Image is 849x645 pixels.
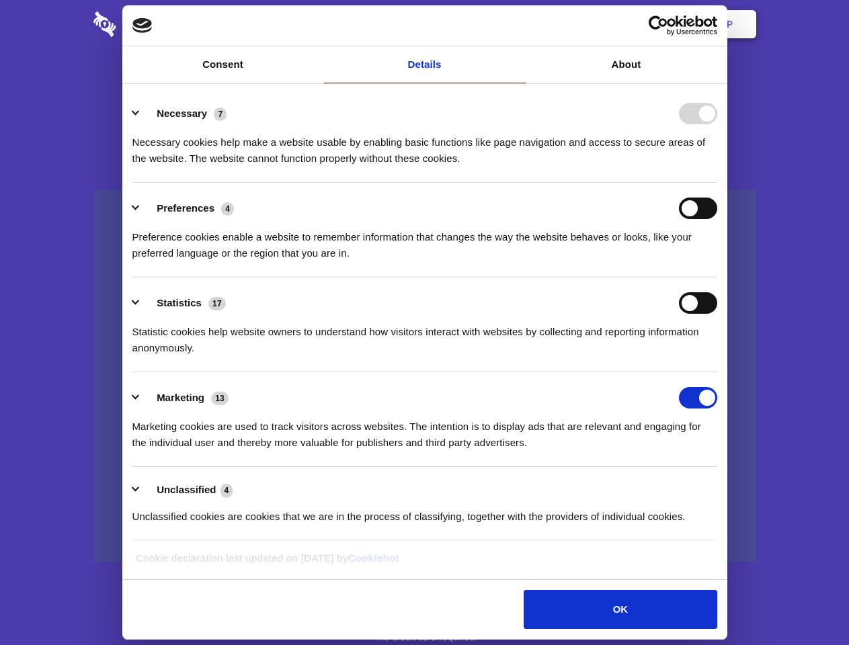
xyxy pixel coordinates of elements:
img: logo [132,18,153,33]
h1: Eliminate Slack Data Loss. [93,60,756,109]
a: Contact [545,3,607,45]
a: Consent [122,46,324,83]
button: Unclassified (4) [132,482,241,499]
button: Preferences (4) [132,198,243,219]
span: 4 [221,202,234,216]
div: Statistic cookies help website owners to understand how visitors interact with websites by collec... [132,314,717,356]
span: 4 [220,484,233,497]
a: Details [324,46,526,83]
a: Usercentrics Cookiebot - opens in a new window [600,15,717,36]
div: Preference cookies enable a website to remember information that changes the way the website beha... [132,219,717,261]
button: Statistics (17) [132,292,235,314]
a: About [526,46,727,83]
div: Necessary cookies help make a website usable by enabling basic functions like page navigation and... [132,124,717,167]
div: Cookie declaration last updated on [DATE] by [126,550,723,576]
iframe: Drift Widget Chat Controller [782,578,833,629]
button: Necessary (7) [132,103,235,124]
a: Wistia video thumbnail [93,189,756,562]
span: 7 [214,107,227,121]
a: Pricing [395,3,453,45]
button: Marketing (13) [132,387,237,408]
div: Unclassified cookies are cookies that we are in the process of classifying, together with the pro... [132,499,717,525]
button: OK [524,590,717,629]
span: 17 [208,297,226,310]
img: logo-wordmark-white-trans-d4663122ce5f474addd5e946df7df03e33cb6a1c49d2221995e7729f52c070b2.svg [93,11,208,37]
div: Marketing cookies are used to track visitors across websites. The intention is to display ads tha... [132,408,717,451]
span: 13 [211,392,229,405]
a: Login [610,3,668,45]
label: Marketing [157,392,204,403]
label: Necessary [157,107,207,119]
h4: Auto-redaction of sensitive data, encrypted data sharing and self-destructing private chats. Shar... [93,122,756,167]
a: Cookiebot [348,552,399,564]
label: Preferences [157,202,214,214]
label: Statistics [157,297,202,308]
